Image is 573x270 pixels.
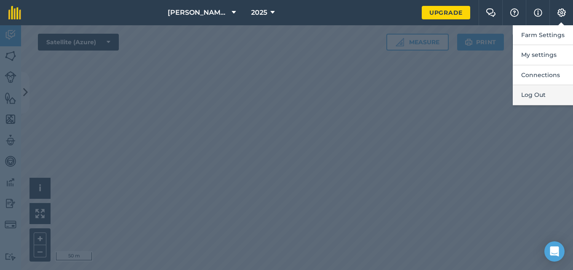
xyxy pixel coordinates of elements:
[544,241,565,262] div: Open Intercom Messenger
[534,8,542,18] img: svg+xml;base64,PHN2ZyB4bWxucz0iaHR0cDovL3d3dy53My5vcmcvMjAwMC9zdmciIHdpZHRoPSIxNyIgaGVpZ2h0PSIxNy...
[513,25,573,45] button: Farm Settings
[422,6,470,19] a: Upgrade
[513,85,573,105] button: Log Out
[513,45,573,65] button: My settings
[486,8,496,17] img: Two speech bubbles overlapping with the left bubble in the forefront
[557,8,567,17] img: A cog icon
[168,8,228,18] span: [PERSON_NAME]'s Farm
[251,8,267,18] span: 2025
[8,6,21,19] img: fieldmargin Logo
[513,65,573,85] button: Connections
[509,8,519,17] img: A question mark icon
